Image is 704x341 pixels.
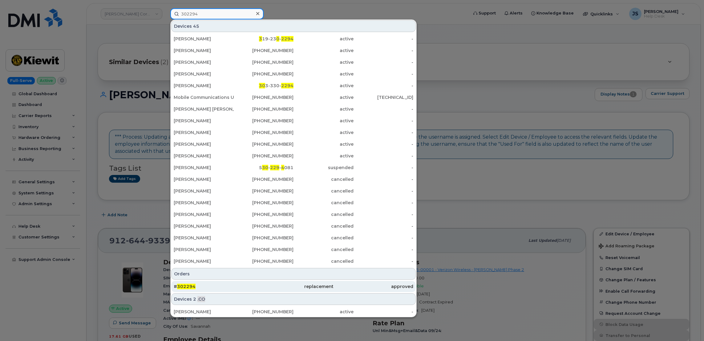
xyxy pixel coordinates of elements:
div: [PERSON_NAME] [174,36,234,42]
div: [PHONE_NUMBER] [234,246,294,253]
div: - [354,176,414,182]
a: [PERSON_NAME][PHONE_NUMBER]active- [171,45,416,56]
span: 302294 [177,284,196,289]
span: 229 [270,165,279,170]
div: [PERSON_NAME] [174,118,234,124]
div: cancelled [293,211,354,217]
div: [PHONE_NUMBER] [234,141,294,147]
div: - [354,47,414,54]
span: 2294 [281,83,293,88]
div: [PHONE_NUMBER] [234,211,294,217]
div: [PERSON_NAME] [174,200,234,206]
div: active [293,106,354,112]
div: [PERSON_NAME] [174,153,234,159]
div: - [354,36,414,42]
div: active [293,153,354,159]
a: [PERSON_NAME][PHONE_NUMBER]cancelled- [171,221,416,232]
div: active [293,118,354,124]
div: [PHONE_NUMBER] [234,200,294,206]
a: [PERSON_NAME]319-230-2294active- [171,33,416,44]
div: - [354,246,414,253]
div: [PERSON_NAME] [174,83,234,89]
a: [PERSON_NAME][PHONE_NUMBER]active- [171,139,416,150]
a: [PERSON_NAME][PHONE_NUMBER]cancelled- [171,256,416,267]
div: cancelled [293,200,354,206]
div: [PHONE_NUMBER] [234,153,294,159]
div: - [354,211,414,217]
a: [PERSON_NAME][PHONE_NUMBER]cancelled- [171,232,416,243]
span: 2294 [281,36,293,42]
div: [PERSON_NAME] [174,129,234,136]
div: Devices [171,293,416,305]
div: [PHONE_NUMBER] [234,188,294,194]
div: - [354,200,414,206]
div: [TECHNICAL_ID] [354,94,414,100]
div: active [293,36,354,42]
div: - [354,118,414,124]
a: [PERSON_NAME][PHONE_NUMBER]active- [171,115,416,126]
div: - [354,59,414,65]
div: active [293,71,354,77]
a: [PERSON_NAME][PHONE_NUMBER]cancelled- [171,244,416,255]
span: .CO [197,296,205,302]
a: [PERSON_NAME][PHONE_NUMBER]active- [171,127,416,138]
div: [PHONE_NUMBER] [234,47,294,54]
div: - [354,258,414,264]
div: [PHONE_NUMBER] [234,71,294,77]
div: [PERSON_NAME] [174,211,234,217]
span: 0 [276,36,279,42]
div: - [354,106,414,112]
div: - [354,235,414,241]
div: [PERSON_NAME] [174,47,234,54]
a: [PERSON_NAME][PHONE_NUMBER]active- [171,306,416,317]
div: active [293,94,354,100]
div: [PHONE_NUMBER] [234,176,294,182]
div: [PERSON_NAME] [174,188,234,194]
div: [PHONE_NUMBER] [234,309,294,315]
span: 45 [193,23,199,29]
div: [PERSON_NAME] [174,71,234,77]
a: [PERSON_NAME][PHONE_NUMBER]cancelled- [171,174,416,185]
span: 4 [281,165,284,170]
div: suspended [293,164,354,171]
div: cancelled [293,246,354,253]
div: 3-330- [234,83,294,89]
div: [PERSON_NAME] [174,176,234,182]
div: - [354,83,414,89]
div: [PERSON_NAME] [174,141,234,147]
span: 2 [193,296,196,302]
div: active [293,129,354,136]
span: 3 [259,36,262,42]
a: [PERSON_NAME][PHONE_NUMBER]active- [171,68,416,79]
a: [PERSON_NAME][PHONE_NUMBER]cancelled- [171,197,416,208]
div: 5 - - 081 [234,164,294,171]
div: cancelled [293,258,354,264]
a: [PERSON_NAME]530-229-4081suspended- [171,162,416,173]
span: 30 [262,165,268,170]
div: - [354,223,414,229]
div: active [293,83,354,89]
div: [PERSON_NAME] [174,258,234,264]
div: [PHONE_NUMBER] [234,106,294,112]
div: Mobile Communications Unit 03 [174,94,234,100]
div: [PERSON_NAME] [174,235,234,241]
a: [PERSON_NAME]303-330-2294active- [171,80,416,91]
div: - [354,129,414,136]
div: [PHONE_NUMBER] [234,94,294,100]
div: 19-23 - [234,36,294,42]
span: 30 [259,83,265,88]
div: [PERSON_NAME] [174,246,234,253]
div: # [174,283,253,290]
div: - [354,141,414,147]
a: [PERSON_NAME][PHONE_NUMBER]cancelled- [171,185,416,197]
div: [PHONE_NUMBER] [234,59,294,65]
div: replacement [253,283,333,290]
div: - [354,188,414,194]
div: cancelled [293,235,354,241]
div: [PERSON_NAME] [174,164,234,171]
div: [PHONE_NUMBER] [234,223,294,229]
div: [PERSON_NAME] [PERSON_NAME] [174,106,234,112]
a: [PERSON_NAME] [PERSON_NAME][PHONE_NUMBER]active- [171,104,416,115]
div: approved [334,283,413,290]
div: - [354,164,414,171]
